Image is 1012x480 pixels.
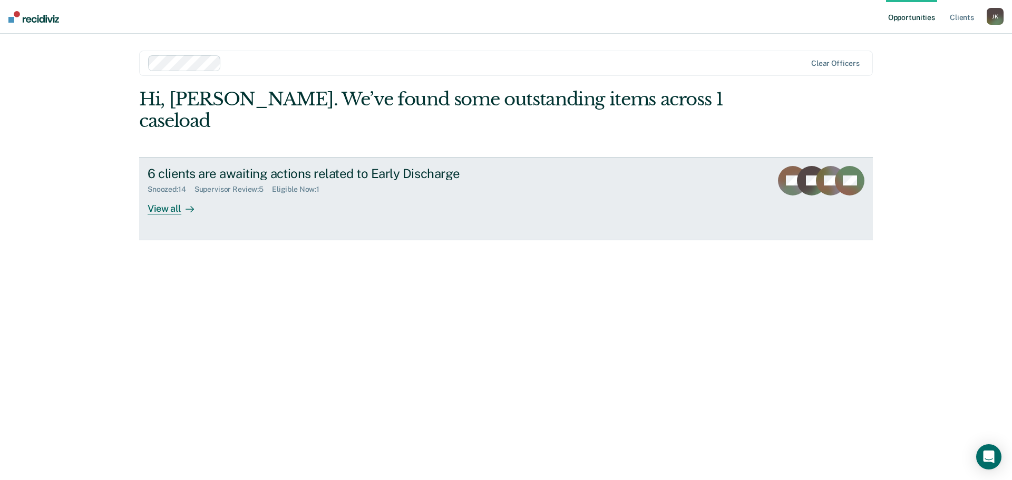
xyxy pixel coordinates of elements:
div: J K [987,8,1004,25]
div: 6 clients are awaiting actions related to Early Discharge [148,166,518,181]
div: View all [148,194,207,214]
div: Clear officers [811,59,860,68]
a: 6 clients are awaiting actions related to Early DischargeSnoozed:14Supervisor Review:5Eligible No... [139,157,873,240]
div: Hi, [PERSON_NAME]. We’ve found some outstanding items across 1 caseload [139,89,726,132]
div: Open Intercom Messenger [976,444,1001,469]
div: Supervisor Review : 5 [194,185,272,194]
button: JK [987,8,1004,25]
div: Eligible Now : 1 [272,185,328,194]
img: Recidiviz [8,11,59,23]
div: Snoozed : 14 [148,185,194,194]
